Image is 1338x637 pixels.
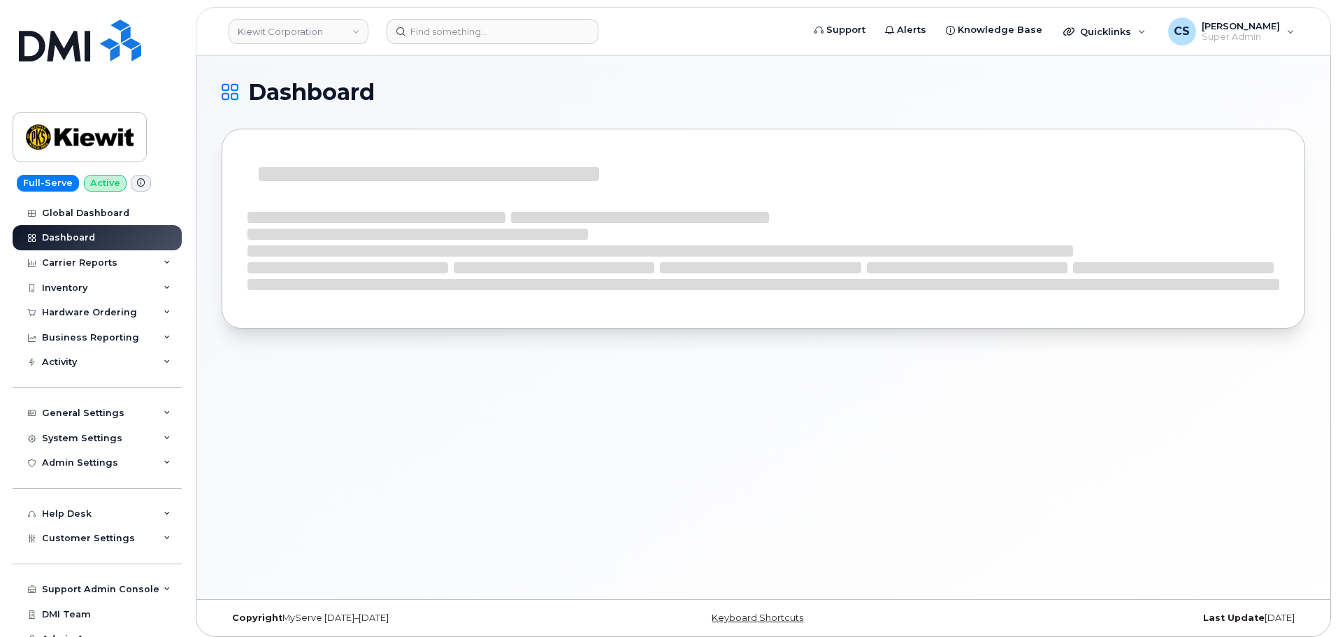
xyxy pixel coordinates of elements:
a: Keyboard Shortcuts [712,613,803,623]
div: [DATE] [944,613,1305,624]
strong: Last Update [1203,613,1265,623]
strong: Copyright [232,613,282,623]
div: MyServe [DATE]–[DATE] [222,613,583,624]
span: Dashboard [248,82,375,103]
